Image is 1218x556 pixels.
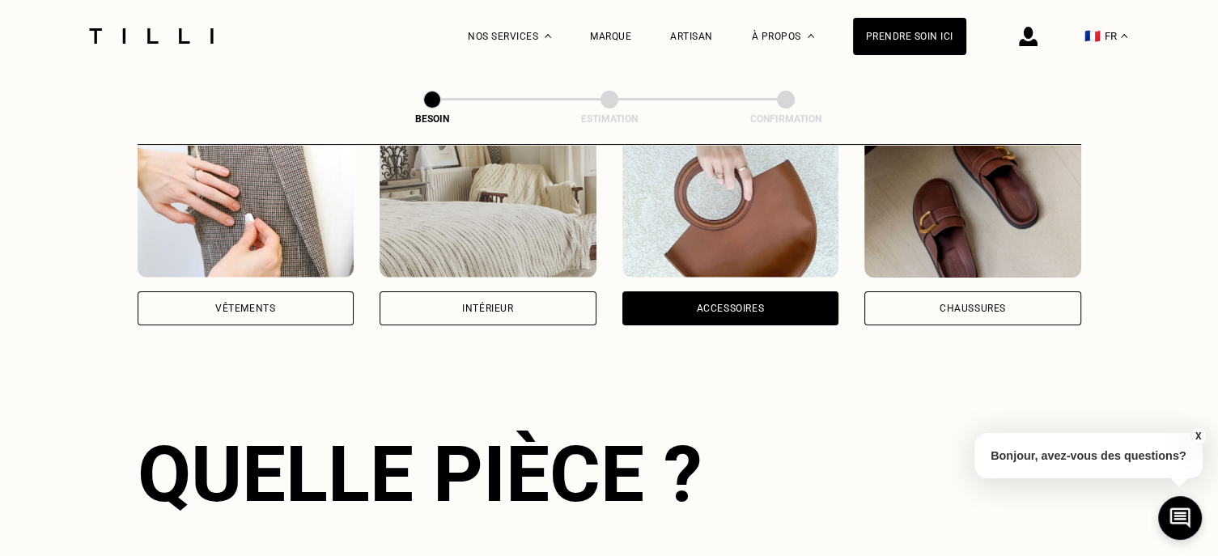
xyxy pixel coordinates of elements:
div: Quelle pièce ? [138,429,1081,520]
span: 🇫🇷 [1084,28,1101,44]
div: Accessoires [696,303,764,313]
div: Estimation [528,113,690,125]
div: Confirmation [705,113,867,125]
img: icône connexion [1019,27,1038,46]
img: Logo du service de couturière Tilli [83,28,219,44]
img: Menu déroulant à propos [808,34,814,38]
p: Bonjour, avez-vous des questions? [974,433,1203,478]
div: Vêtements [215,303,275,313]
div: Besoin [351,113,513,125]
img: Vêtements [138,132,354,278]
div: Chaussures [940,303,1006,313]
div: Intérieur [462,303,513,313]
button: X [1190,427,1206,445]
a: Prendre soin ici [853,18,966,55]
img: Accessoires [622,132,839,278]
img: menu déroulant [1121,34,1127,38]
a: Marque [590,31,631,42]
img: Intérieur [380,132,596,278]
img: Chaussures [864,132,1081,278]
a: Artisan [670,31,713,42]
img: Menu déroulant [545,34,551,38]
